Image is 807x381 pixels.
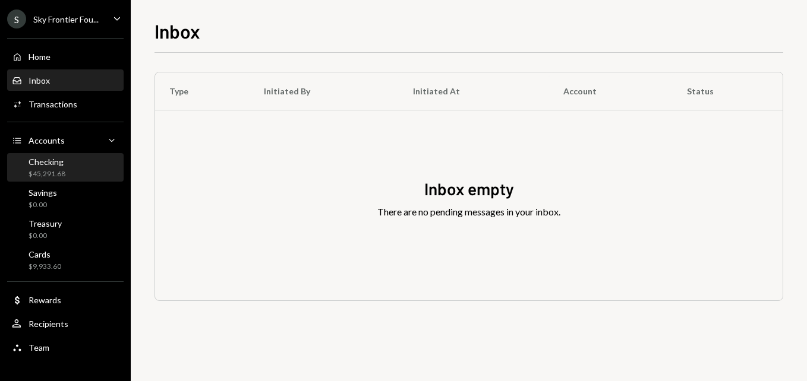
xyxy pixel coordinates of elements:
[7,336,124,358] a: Team
[29,319,68,329] div: Recipients
[29,200,57,210] div: $0.00
[7,246,124,274] a: Cards$9,933.60
[7,93,124,115] a: Transactions
[29,75,50,85] div: Inbox
[7,289,124,310] a: Rewards
[29,188,57,198] div: Savings
[29,169,65,179] div: $45,291.68
[7,215,124,243] a: Treasury$0.00
[29,135,65,145] div: Accounts
[29,262,61,272] div: $9,933.60
[250,72,399,110] th: Initiated By
[377,205,560,219] div: There are no pending messages in your inbox.
[7,313,124,334] a: Recipients
[29,157,65,167] div: Checking
[155,72,250,110] th: Type
[29,342,49,353] div: Team
[399,72,549,110] th: Initiated At
[29,231,62,241] div: $0.00
[549,72,672,110] th: Account
[7,129,124,151] a: Accounts
[33,14,99,24] div: Sky Frontier Fou...
[155,19,200,43] h1: Inbox
[7,9,26,28] div: S
[673,72,783,110] th: Status
[29,52,51,62] div: Home
[29,249,61,259] div: Cards
[29,218,62,228] div: Treasury
[424,177,514,201] div: Inbox empty
[29,295,61,305] div: Rewards
[7,184,124,212] a: Savings$0.00
[7,46,124,67] a: Home
[29,99,77,109] div: Transactions
[7,153,124,182] a: Checking$45,291.68
[7,69,124,91] a: Inbox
